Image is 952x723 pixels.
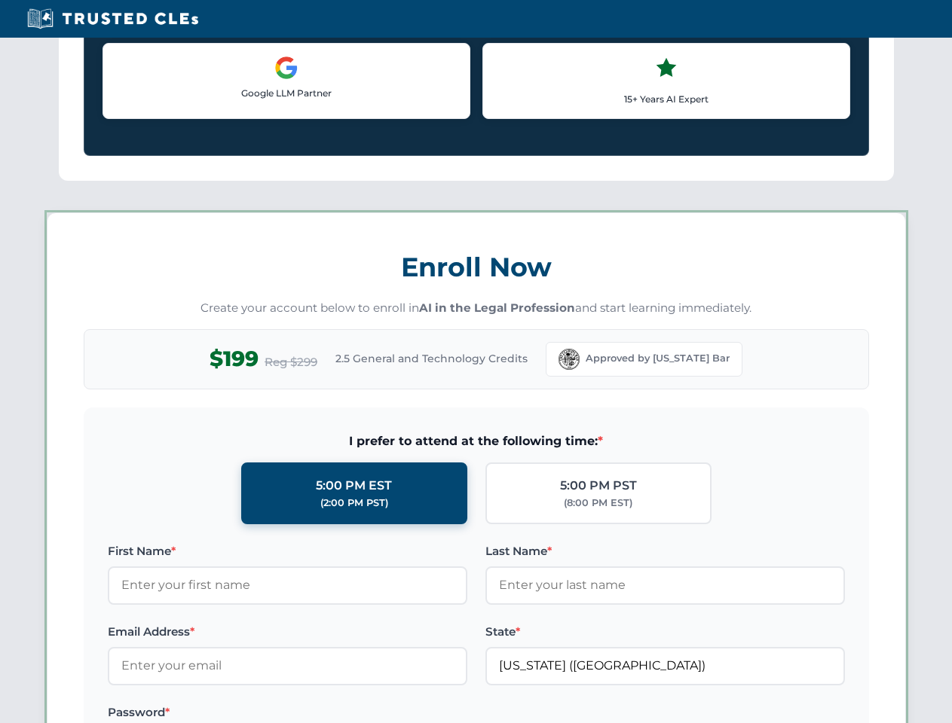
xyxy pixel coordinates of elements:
input: Florida (FL) [485,647,845,685]
label: State [485,623,845,641]
span: Approved by [US_STATE] Bar [586,351,730,366]
span: Reg $299 [265,353,317,371]
img: Trusted CLEs [23,8,203,30]
input: Enter your last name [485,566,845,604]
div: 5:00 PM EST [316,476,392,496]
label: Last Name [485,542,845,560]
div: (2:00 PM PST) [320,496,388,511]
label: First Name [108,542,467,560]
label: Password [108,703,467,721]
h3: Enroll Now [84,243,869,291]
p: 15+ Years AI Expert [495,92,837,106]
div: 5:00 PM PST [560,476,637,496]
input: Enter your first name [108,566,467,604]
span: $199 [210,342,259,376]
img: Google [274,56,298,80]
p: Create your account below to enroll in and start learning immediately. [84,300,869,317]
strong: AI in the Legal Profession [419,300,575,315]
div: (8:00 PM EST) [564,496,632,511]
img: Florida Bar [559,349,580,370]
span: 2.5 General and Technology Credits [335,350,528,367]
p: Google LLM Partner [115,86,458,100]
span: I prefer to attend at the following time: [108,432,845,451]
label: Email Address [108,623,467,641]
input: Enter your email [108,647,467,685]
